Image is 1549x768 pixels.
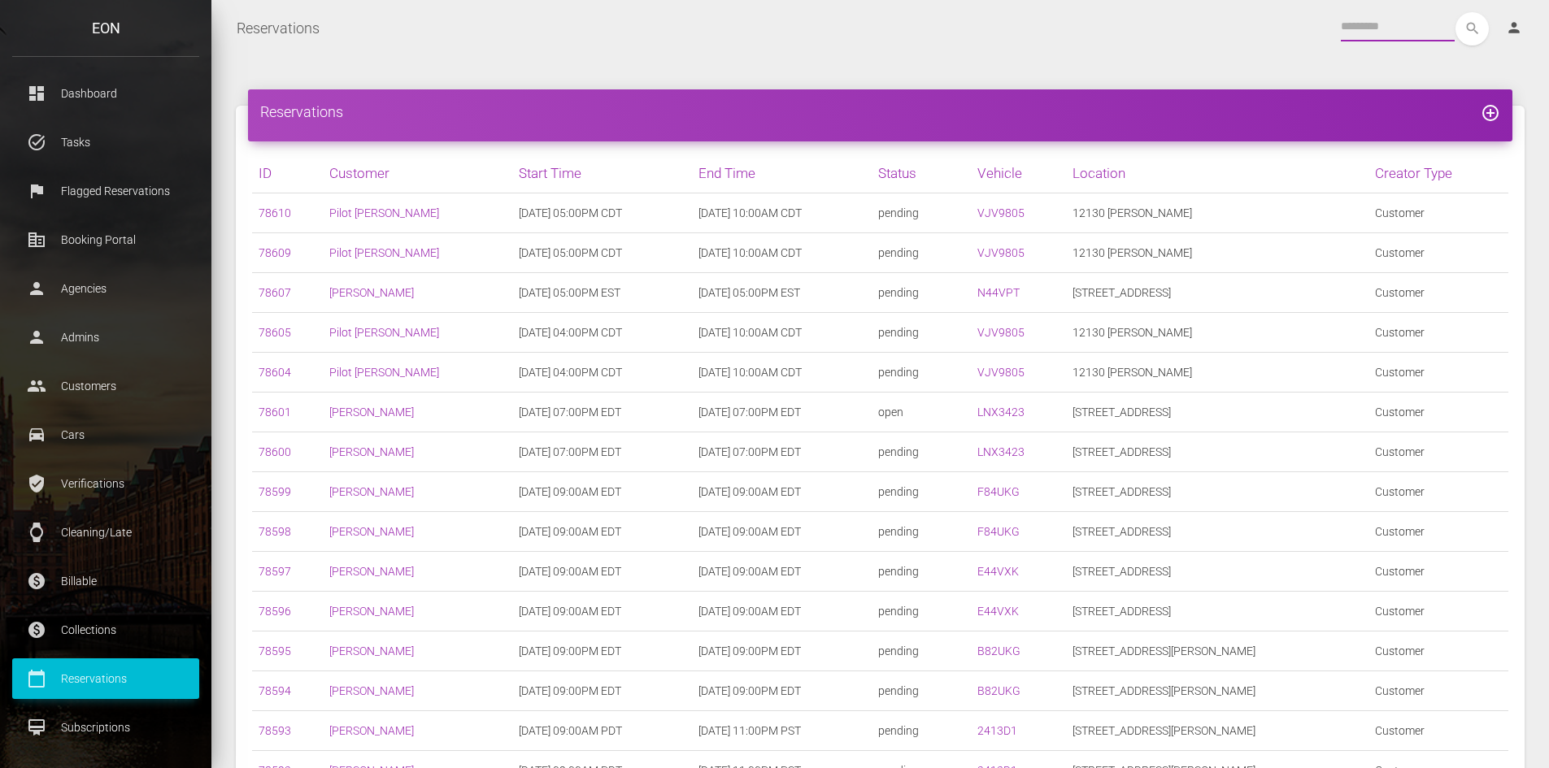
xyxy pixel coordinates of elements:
p: Tasks [24,130,187,154]
td: [DATE] 09:00AM EDT [692,552,872,592]
p: Subscriptions [24,715,187,740]
td: pending [872,631,971,671]
a: VJV9805 [977,246,1025,259]
p: Cars [24,423,187,447]
a: E44VXK [977,605,1019,618]
a: task_alt Tasks [12,122,199,163]
td: 12130 [PERSON_NAME] [1066,193,1368,233]
td: [DATE] 05:00PM EST [512,273,692,313]
a: [PERSON_NAME] [329,485,414,498]
td: Customer [1368,393,1508,432]
td: [DATE] 10:00AM CDT [692,313,872,353]
td: [DATE] 11:00PM PST [692,711,872,751]
i: add_circle_outline [1481,103,1500,123]
a: verified_user Verifications [12,463,199,504]
a: 78604 [259,366,291,379]
td: pending [872,353,971,393]
td: Customer [1368,313,1508,353]
a: 78593 [259,724,291,737]
p: Verifications [24,471,187,496]
a: [PERSON_NAME] [329,406,414,419]
td: [DATE] 09:00AM EDT [692,472,872,512]
td: Customer [1368,273,1508,313]
td: Customer [1368,592,1508,631]
th: Vehicle [971,154,1066,193]
td: [DATE] 05:00PM CDT [512,233,692,273]
a: LNX3423 [977,406,1025,419]
td: [DATE] 09:00PM EDT [512,671,692,711]
td: pending [872,472,971,512]
td: [DATE] 09:00PM EDT [512,631,692,671]
a: 78594 [259,684,291,697]
th: Status [872,154,971,193]
p: Cleaning/Late [24,520,187,545]
td: [DATE] 09:00PM EDT [692,631,872,671]
a: add_circle_outline [1481,103,1500,120]
a: paid Collections [12,610,199,650]
td: 12130 [PERSON_NAME] [1066,313,1368,353]
td: pending [872,313,971,353]
a: person [1494,12,1537,45]
p: Booking Portal [24,228,187,252]
td: Customer [1368,552,1508,592]
td: pending [872,592,971,631]
td: [DATE] 04:00PM CDT [512,313,692,353]
p: Reservations [24,666,187,691]
td: Customer [1368,193,1508,233]
td: [STREET_ADDRESS][PERSON_NAME] [1066,631,1368,671]
a: [PERSON_NAME] [329,445,414,458]
a: B82UKG [977,684,1020,697]
td: Customer [1368,631,1508,671]
a: 78601 [259,406,291,419]
td: [DATE] 10:00AM CDT [692,353,872,393]
a: [PERSON_NAME] [329,605,414,618]
td: [STREET_ADDRESS] [1066,592,1368,631]
a: 78599 [259,485,291,498]
td: pending [872,273,971,313]
p: Billable [24,569,187,593]
a: person Agencies [12,268,199,309]
td: Customer [1368,512,1508,552]
td: [STREET_ADDRESS] [1066,552,1368,592]
a: 78597 [259,565,291,578]
p: Customers [24,374,187,398]
td: pending [872,552,971,592]
td: [DATE] 05:00PM CDT [512,193,692,233]
p: Dashboard [24,81,187,106]
td: Customer [1368,711,1508,751]
td: open [872,393,971,432]
a: [PERSON_NAME] [329,565,414,578]
td: [STREET_ADDRESS][PERSON_NAME] [1066,711,1368,751]
th: Start Time [512,154,692,193]
td: [DATE] 09:00AM EDT [512,512,692,552]
p: Collections [24,618,187,642]
td: pending [872,711,971,751]
td: 12130 [PERSON_NAME] [1066,233,1368,273]
button: search [1455,12,1489,46]
a: card_membership Subscriptions [12,707,199,748]
td: Customer [1368,671,1508,711]
a: 2413D1 [977,724,1017,737]
td: [STREET_ADDRESS][PERSON_NAME] [1066,671,1368,711]
a: 78596 [259,605,291,618]
a: corporate_fare Booking Portal [12,219,199,260]
td: [STREET_ADDRESS] [1066,393,1368,432]
a: [PERSON_NAME] [329,286,414,299]
p: Admins [24,325,187,349]
td: pending [872,671,971,711]
a: Pilot [PERSON_NAME] [329,366,439,379]
a: [PERSON_NAME] [329,684,414,697]
th: ID [252,154,323,193]
td: [STREET_ADDRESS] [1066,273,1368,313]
a: VJV9805 [977,366,1025,379]
a: F84UKG [977,525,1020,538]
td: [STREET_ADDRESS] [1066,432,1368,472]
a: Pilot [PERSON_NAME] [329,326,439,339]
td: pending [872,432,971,472]
a: flag Flagged Reservations [12,171,199,211]
a: 78609 [259,246,291,259]
h4: Reservations [260,102,1500,122]
a: 78605 [259,326,291,339]
td: [DATE] 04:00PM CDT [512,353,692,393]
